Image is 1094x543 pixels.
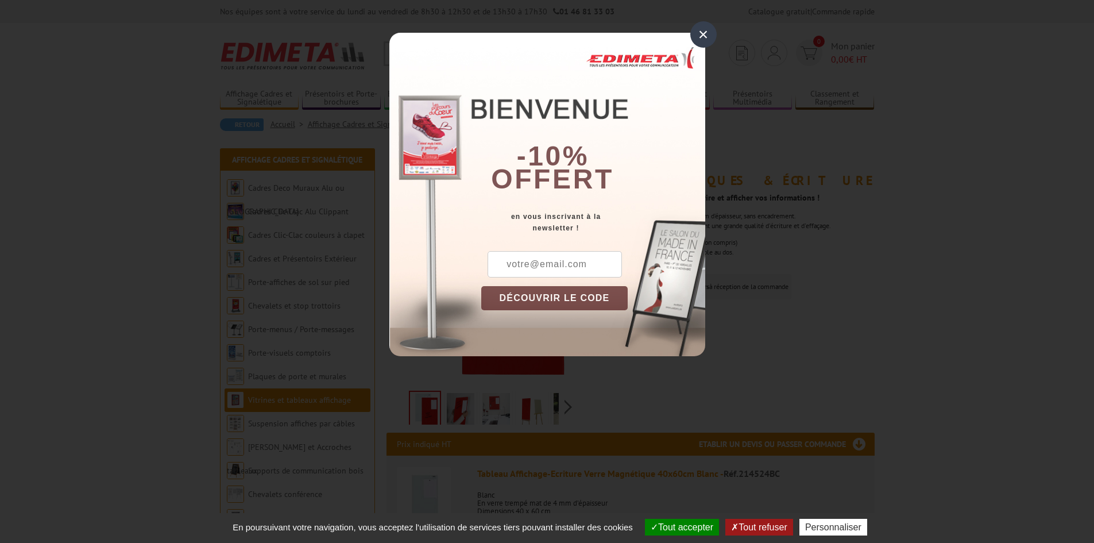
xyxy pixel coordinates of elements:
div: × [690,21,717,48]
font: offert [491,164,614,194]
button: Tout refuser [725,519,793,536]
b: -10% [517,141,589,171]
button: Tout accepter [645,519,719,536]
input: votre@email.com [488,251,622,278]
button: Personnaliser (fenêtre modale) [799,519,867,536]
div: en vous inscrivant à la newsletter ! [481,211,705,234]
span: En poursuivant votre navigation, vous acceptez l'utilisation de services tiers pouvant installer ... [227,522,639,532]
button: DÉCOUVRIR LE CODE [481,286,628,310]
